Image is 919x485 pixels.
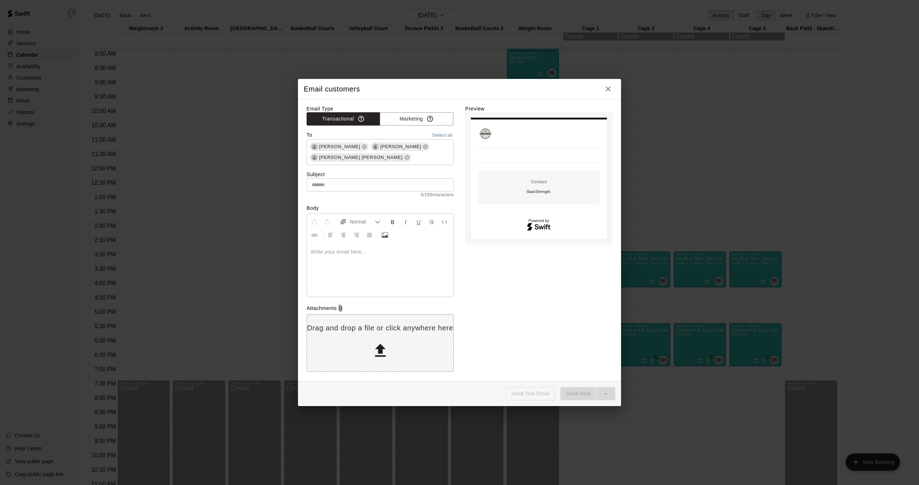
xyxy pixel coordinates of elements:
img: Swift logo [527,222,551,232]
label: Preview [465,105,612,112]
label: Body [307,204,454,212]
label: To [307,131,312,140]
button: Insert Code [438,215,451,228]
label: Subject [307,171,454,178]
button: Redo [321,215,333,228]
button: Center Align [337,228,350,241]
button: Right Align [350,228,363,241]
span: [PERSON_NAME] [377,143,424,150]
button: Marketing [380,112,453,126]
p: Drag and drop a file or click anywhere here [307,323,453,333]
span: Normal [350,218,375,225]
div: split button [560,387,615,400]
button: Format Italics [400,215,412,228]
div: Ryan Karla [311,143,318,150]
h5: Email customers [304,84,360,94]
span: [PERSON_NAME] [PERSON_NAME] [316,154,406,161]
button: Transactional [307,112,380,126]
div: Attachments [307,305,454,312]
div: [PERSON_NAME] [PERSON_NAME] [310,153,411,162]
button: Left Align [325,228,337,241]
button: Format Underline [412,215,425,228]
div: [PERSON_NAME] [371,142,430,151]
p: Powered by [478,219,600,223]
div: [PERSON_NAME] [310,142,369,151]
label: Email Type [307,105,454,112]
button: Select all [431,131,454,140]
button: Insert Link [308,228,321,241]
p: SkanStrength . [526,187,551,196]
button: Format Strikethrough [425,215,438,228]
p: Contact [526,179,551,185]
span: 0 / 150 characters [307,192,454,199]
div: James Delmonico [372,143,379,150]
button: Formatting Options [337,215,383,228]
img: SkanStrength [478,127,493,141]
button: Justify Align [363,228,375,241]
span: [PERSON_NAME] [316,143,363,150]
button: Upload Image [379,228,391,241]
div: Maureen Karla [311,154,318,161]
button: Undo [308,215,321,228]
button: Format Bold [387,215,399,228]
